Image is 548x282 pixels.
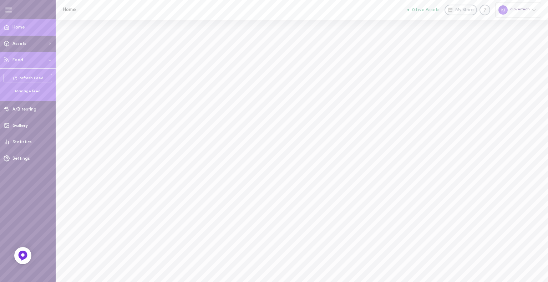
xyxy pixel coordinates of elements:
div: Knowledge center [479,5,490,15]
a: My Store [445,5,477,15]
span: Home [12,25,25,30]
button: 0 Live Assets [407,7,440,12]
img: Feedback Button [17,250,28,261]
div: Manage feed [4,89,52,94]
a: 0 Live Assets [407,7,445,12]
span: Statistics [12,140,32,144]
div: clovertech [495,2,541,17]
h1: Home [62,7,180,12]
span: Feed [12,58,23,62]
span: My Store [455,7,474,14]
span: Assets [12,42,26,46]
span: Settings [12,157,30,161]
span: Gallery [12,124,28,128]
a: Refresh Feed [4,74,52,82]
span: A/B testing [12,107,36,112]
